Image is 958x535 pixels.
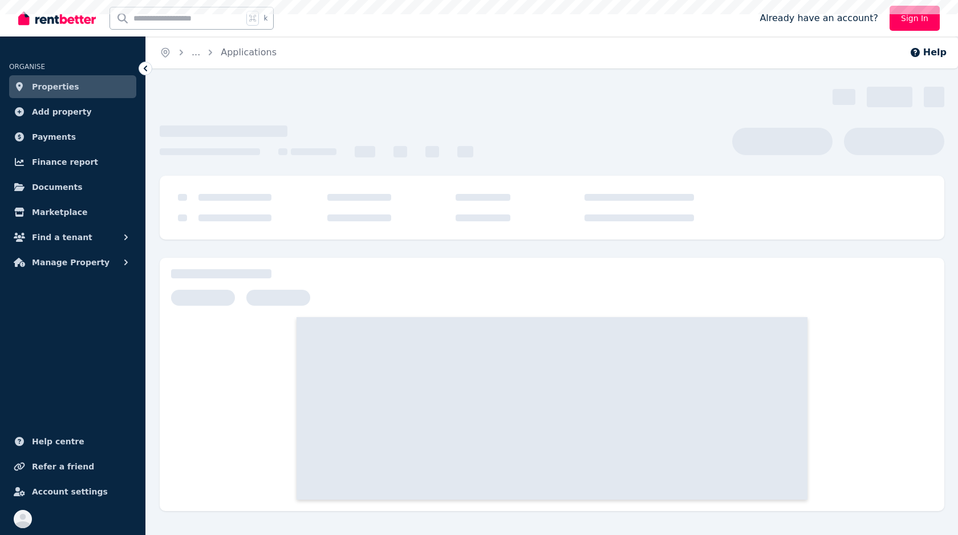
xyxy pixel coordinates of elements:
a: Finance report [9,151,136,173]
span: Add property [32,105,92,119]
span: Documents [32,180,83,194]
span: Already have an account? [760,11,878,25]
a: Add property [9,100,136,123]
nav: Breadcrumb [146,37,290,68]
a: Account settings [9,480,136,503]
a: Payments [9,125,136,148]
span: ORGANISE [9,63,45,71]
a: Marketplace [9,201,136,224]
span: k [263,14,267,23]
button: Manage Property [9,251,136,274]
span: Finance report [32,155,98,169]
button: Find a tenant [9,226,136,249]
span: Find a tenant [32,230,92,244]
button: Help [910,46,947,59]
img: RentBetter [18,10,96,27]
a: Refer a friend [9,455,136,478]
a: Help centre [9,430,136,453]
a: Documents [9,176,136,198]
span: Help centre [32,435,84,448]
a: Applications [221,47,277,58]
span: Manage Property [32,256,109,269]
span: Refer a friend [32,460,94,473]
a: Sign In [890,6,940,31]
span: Payments [32,130,76,144]
span: Account settings [32,485,108,498]
span: Properties [32,80,79,94]
a: Properties [9,75,136,98]
span: ... [192,47,200,58]
span: Marketplace [32,205,87,219]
